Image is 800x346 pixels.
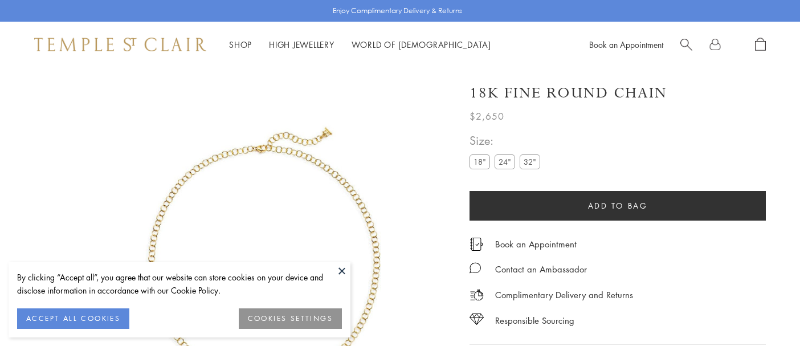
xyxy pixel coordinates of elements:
div: By clicking “Accept all”, you agree that our website can store cookies on your device and disclos... [17,271,342,297]
img: Temple St. Clair [34,38,206,51]
div: Responsible Sourcing [495,314,574,328]
span: Size: [470,131,545,150]
nav: Main navigation [229,38,491,52]
img: icon_delivery.svg [470,288,484,302]
img: MessageIcon-01_2.svg [470,262,481,274]
div: Contact an Ambassador [495,262,587,276]
a: Book an Appointment [495,238,577,250]
button: COOKIES SETTINGS [239,308,342,329]
a: Search [680,38,692,52]
label: 18" [470,154,490,169]
p: Enjoy Complimentary Delivery & Returns [333,5,462,17]
a: ShopShop [229,39,252,50]
a: High JewelleryHigh Jewellery [269,39,334,50]
img: icon_sourcing.svg [470,314,484,325]
label: 24" [495,154,515,169]
label: 32" [520,154,540,169]
button: ACCEPT ALL COOKIES [17,308,129,329]
a: Book an Appointment [589,39,663,50]
a: World of [DEMOGRAPHIC_DATA]World of [DEMOGRAPHIC_DATA] [352,39,491,50]
span: $2,650 [470,109,504,124]
p: Complimentary Delivery and Returns [495,288,633,302]
iframe: Gorgias live chat messenger [743,292,789,335]
h1: 18K Fine Round Chain [470,83,667,103]
button: Add to bag [470,191,766,221]
span: Add to bag [588,200,648,212]
a: Open Shopping Bag [755,38,766,52]
img: icon_appointment.svg [470,238,483,251]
